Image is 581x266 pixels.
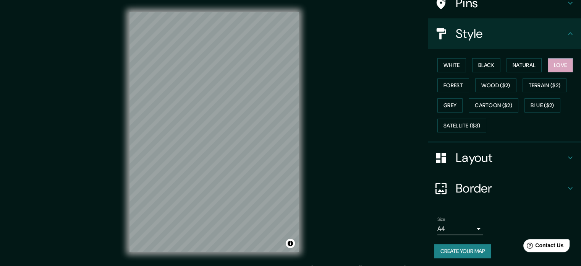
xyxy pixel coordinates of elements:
div: A4 [437,223,483,235]
button: White [437,58,466,72]
button: Grey [437,98,463,113]
h4: Style [456,26,566,41]
h4: Border [456,181,566,196]
div: Layout [428,142,581,173]
button: Satellite ($3) [437,119,486,133]
h4: Layout [456,150,566,165]
button: Terrain ($2) [523,78,567,93]
button: Forest [437,78,469,93]
label: Size [437,216,445,223]
button: Cartoon ($2) [469,98,518,113]
button: Blue ($2) [524,98,560,113]
button: Love [548,58,573,72]
iframe: Help widget launcher [513,236,573,258]
button: Natural [507,58,542,72]
button: Create your map [434,244,491,258]
canvas: Map [129,12,299,252]
button: Toggle attribution [286,239,295,248]
button: Wood ($2) [475,78,516,93]
div: Border [428,173,581,204]
div: Style [428,18,581,49]
button: Black [472,58,501,72]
